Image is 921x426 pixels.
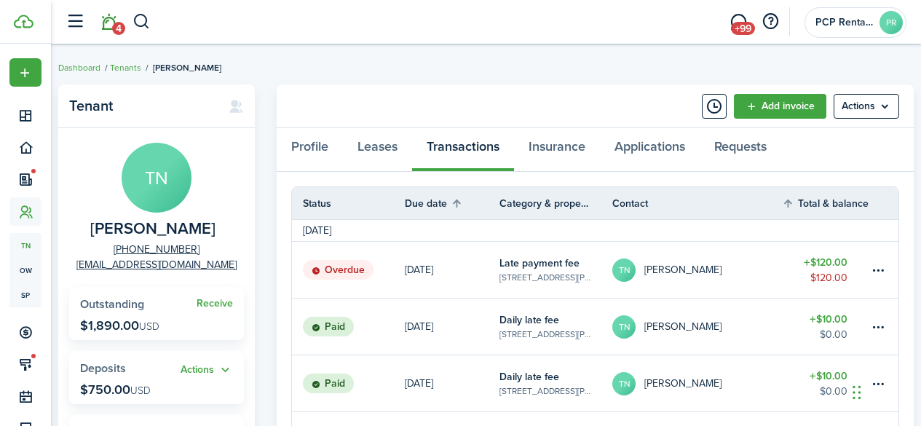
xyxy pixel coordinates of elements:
[343,128,412,172] a: Leases
[405,319,433,334] p: [DATE]
[69,98,214,114] panel-main-title: Tenant
[405,376,433,391] p: [DATE]
[612,372,636,395] avatar-text: TN
[782,299,869,355] a: $10.00$0.00
[499,312,559,328] table-info-title: Daily late fee
[700,128,781,172] a: Requests
[181,362,233,379] button: Actions
[782,355,869,411] a: $10.00$0.00
[76,257,237,272] a: [EMAIL_ADDRESS][DOMAIN_NAME]
[834,94,899,119] button: Open menu
[853,371,861,414] div: Drag
[110,61,141,74] a: Tenants
[782,194,869,212] th: Sort
[612,196,782,211] th: Contact
[612,259,636,282] avatar-text: TN
[9,58,41,87] button: Open menu
[292,242,405,298] a: Overdue
[758,9,783,34] button: Open resource center
[303,260,373,280] status: Overdue
[644,321,722,333] table-profile-info-text: [PERSON_NAME]
[90,220,216,238] span: Tiffany Neblett
[112,22,125,35] span: 4
[499,299,612,355] a: Daily late fee[STREET_ADDRESS][PERSON_NAME]
[14,15,33,28] img: TenantCloud
[731,22,755,35] span: +99
[9,258,41,283] a: ow
[58,61,100,74] a: Dashboard
[612,315,636,339] avatar-text: TN
[734,94,826,119] a: Add invoice
[181,362,233,379] button: Open menu
[848,356,921,426] iframe: Chat Widget
[612,355,782,411] a: TN[PERSON_NAME]
[9,233,41,258] a: tn
[499,271,590,284] table-subtitle: [STREET_ADDRESS][PERSON_NAME]
[61,8,89,36] button: Open sidebar
[277,128,343,172] a: Profile
[820,327,847,342] table-amount-description: $0.00
[499,384,590,398] table-subtitle: [STREET_ADDRESS][PERSON_NAME]
[9,283,41,307] a: sp
[499,196,612,211] th: Category & property
[303,317,354,337] status: Paid
[810,368,847,384] table-amount-title: $10.00
[95,4,122,41] a: Notifications
[724,4,752,41] a: Messaging
[133,9,151,34] button: Search
[804,255,847,270] table-amount-title: $120.00
[600,128,700,172] a: Applications
[405,194,499,212] th: Sort
[405,262,433,277] p: [DATE]
[139,319,159,334] span: USD
[499,242,612,298] a: Late payment fee[STREET_ADDRESS][PERSON_NAME]
[303,374,354,394] status: Paid
[153,61,221,74] span: [PERSON_NAME]
[820,384,847,399] table-amount-description: $0.00
[702,94,727,119] button: Timeline
[644,264,722,276] table-profile-info-text: [PERSON_NAME]
[810,312,847,327] table-amount-title: $10.00
[815,17,874,28] span: PCP Rental Division
[292,355,405,411] a: Paid
[499,256,580,271] table-info-title: Late payment fee
[405,242,499,298] a: [DATE]
[292,196,405,211] th: Status
[197,298,233,309] a: Receive
[80,318,159,333] p: $1,890.00
[612,242,782,298] a: TN[PERSON_NAME]
[122,143,191,213] avatar-text: TN
[499,328,590,341] table-subtitle: [STREET_ADDRESS][PERSON_NAME]
[644,378,722,390] table-profile-info-text: [PERSON_NAME]
[114,242,199,257] a: [PHONE_NUMBER]
[80,382,151,397] p: $750.00
[810,270,847,285] table-amount-description: $120.00
[612,299,782,355] a: TN[PERSON_NAME]
[80,296,144,312] span: Outstanding
[499,369,559,384] table-info-title: Daily late fee
[880,11,903,34] avatar-text: PR
[292,299,405,355] a: Paid
[405,355,499,411] a: [DATE]
[80,360,126,376] span: Deposits
[292,223,342,238] td: [DATE]
[130,383,151,398] span: USD
[782,242,869,298] a: $120.00$120.00
[405,299,499,355] a: [DATE]
[834,94,899,119] menu-btn: Actions
[499,355,612,411] a: Daily late fee[STREET_ADDRESS][PERSON_NAME]
[514,128,600,172] a: Insurance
